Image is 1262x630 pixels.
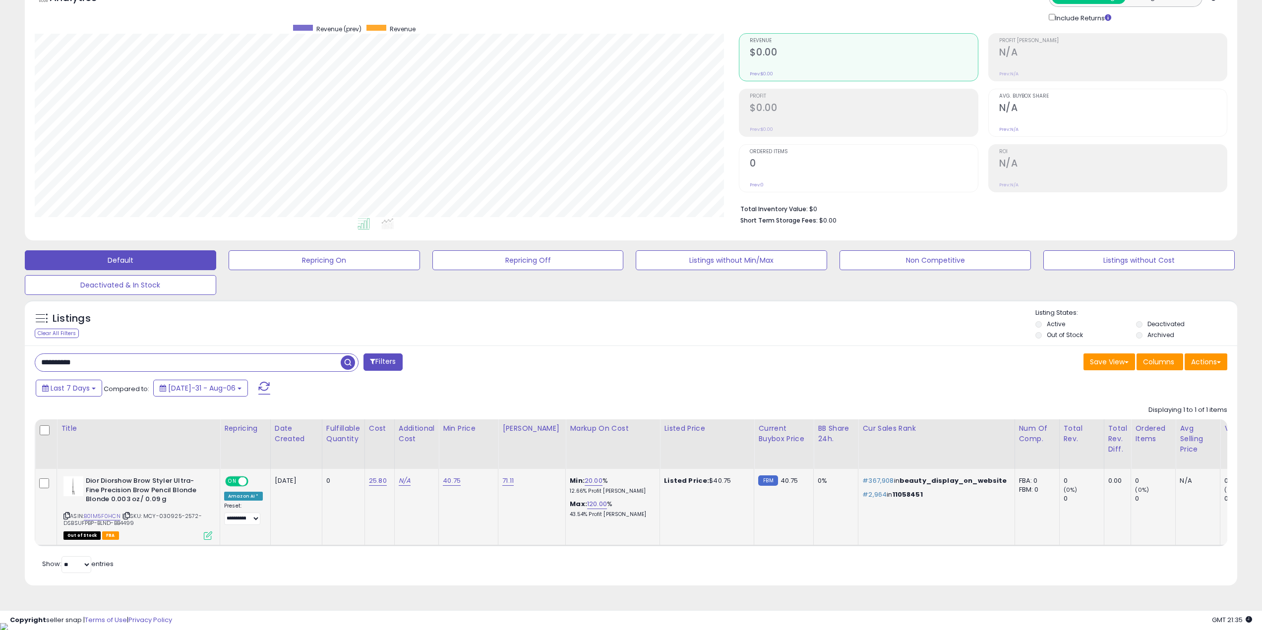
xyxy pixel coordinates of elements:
b: Short Term Storage Fees: [740,216,818,225]
div: Current Buybox Price [758,423,809,444]
b: Total Inventory Value: [740,205,808,213]
button: Listings without Min/Max [636,250,827,270]
small: FBM [758,475,778,486]
button: Columns [1137,353,1183,370]
button: Default [25,250,216,270]
button: Actions [1185,353,1227,370]
span: $0.00 [819,216,837,225]
p: 12.66% Profit [PERSON_NAME] [570,488,652,495]
span: #2,964 [862,490,887,499]
strong: Copyright [10,615,46,625]
span: Profit [PERSON_NAME] [999,38,1227,44]
div: 0 [1135,476,1175,485]
small: (0%) [1064,486,1078,494]
b: Listed Price: [664,476,709,485]
span: OFF [247,477,263,486]
div: % [570,500,652,518]
label: Out of Stock [1047,331,1083,339]
button: Repricing On [229,250,420,270]
div: Listed Price [664,423,750,434]
span: 11058451 [893,490,923,499]
small: (0%) [1135,486,1149,494]
span: Revenue (prev) [316,25,361,33]
span: Compared to: [104,384,149,394]
a: 20.00 [585,476,602,486]
span: FBA [102,531,119,540]
div: Fulfillable Quantity [326,423,361,444]
div: Cur Sales Rank [862,423,1010,434]
button: Save View [1083,353,1135,370]
th: The percentage added to the cost of goods (COGS) that forms the calculator for Min & Max prices. [566,419,660,469]
label: Deactivated [1147,320,1185,328]
span: All listings that are currently out of stock and unavailable for purchase on Amazon [63,531,101,540]
span: beauty_display_on_website [900,476,1007,485]
span: Revenue [750,38,977,44]
span: #367,908 [862,476,894,485]
div: % [570,476,652,495]
span: Last 7 Days [51,383,90,393]
span: ON [226,477,239,486]
div: FBM: 0 [1019,485,1052,494]
div: Clear All Filters [35,329,79,338]
small: (0%) [1224,486,1238,494]
button: Listings without Cost [1043,250,1235,270]
span: 2025-08-14 21:35 GMT [1212,615,1252,625]
div: Preset: [224,503,263,525]
span: Show: entries [42,559,114,569]
span: [DATE]-31 - Aug-06 [168,383,236,393]
div: Velocity [1224,423,1261,434]
div: N/A [1180,476,1212,485]
div: Amazon AI * [224,492,263,501]
small: Prev: N/A [999,182,1019,188]
div: Additional Cost [399,423,435,444]
small: Prev: N/A [999,71,1019,77]
small: Prev: 0 [750,182,764,188]
div: Date Created [275,423,318,444]
div: $40.75 [664,476,746,485]
button: Deactivated & In Stock [25,275,216,295]
small: Prev: N/A [999,126,1019,132]
a: 25.80 [369,476,387,486]
button: Non Competitive [840,250,1031,270]
div: [PERSON_NAME] [502,423,561,434]
span: Profit [750,94,977,99]
a: 71.11 [502,476,514,486]
div: Num of Comp. [1019,423,1055,444]
div: [DATE] [275,476,314,485]
h2: $0.00 [750,47,977,60]
h2: N/A [999,158,1227,171]
label: Archived [1147,331,1174,339]
a: 40.75 [443,476,461,486]
b: Max: [570,499,587,509]
b: Dior Diorshow Brow Styler Ultra-Fine Precision Brow Pencil Blonde Blonde 0.003 oz/ 0.09 g [86,476,206,507]
button: Repricing Off [432,250,624,270]
div: 0.00 [1108,476,1124,485]
div: seller snap | | [10,616,172,625]
span: Revenue [390,25,416,33]
div: Cost [369,423,390,434]
b: Min: [570,476,585,485]
img: 31VRKi1pEuL._SL40_.jpg [63,476,83,496]
small: Prev: $0.00 [750,126,773,132]
p: 43.54% Profit [PERSON_NAME] [570,511,652,518]
p: in [862,490,1007,499]
h2: $0.00 [750,102,977,115]
p: Listing States: [1035,308,1237,318]
div: ASIN: [63,476,212,539]
div: Ordered Items [1135,423,1171,444]
span: 40.75 [781,476,798,485]
h2: N/A [999,47,1227,60]
a: Privacy Policy [128,615,172,625]
div: Displaying 1 to 1 of 1 items [1148,405,1227,415]
div: 0 [1064,476,1104,485]
span: Columns [1143,357,1174,367]
div: 0% [818,476,850,485]
div: Avg Selling Price [1180,423,1216,455]
h2: N/A [999,102,1227,115]
h5: Listings [53,312,91,326]
li: $0 [740,202,1220,214]
button: Last 7 Days [36,380,102,397]
div: FBA: 0 [1019,476,1052,485]
div: 0 [1135,494,1175,503]
div: 0 [326,476,357,485]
